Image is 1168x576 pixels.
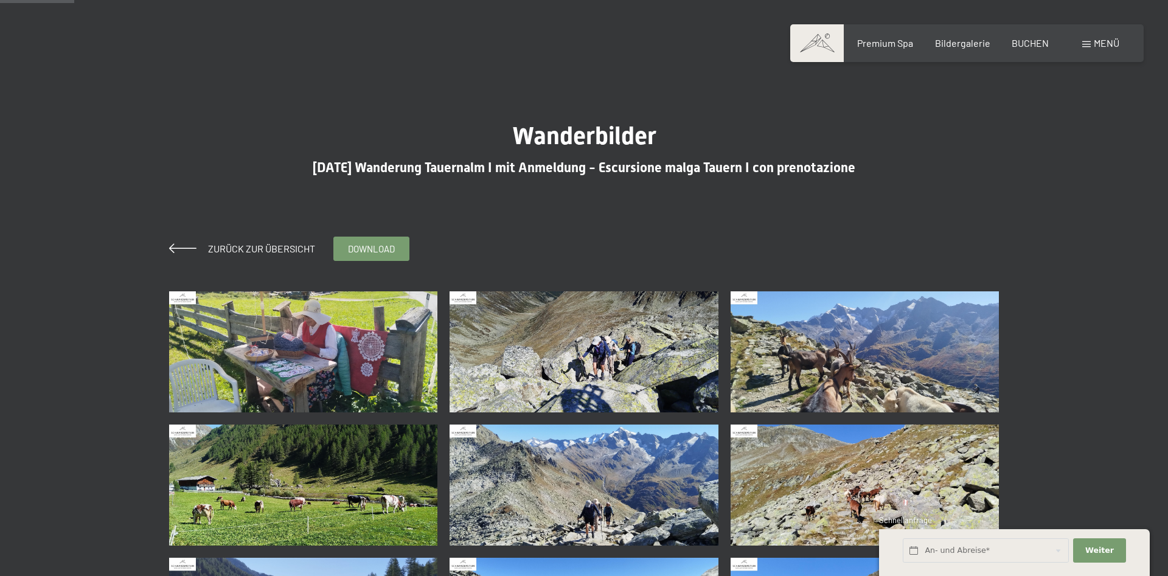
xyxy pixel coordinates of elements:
[334,237,409,260] a: download
[450,425,718,546] img: 18-09-2025
[198,243,315,254] span: Zurück zur Übersicht
[879,515,932,525] span: Schnellanfrage
[169,291,438,412] img: 18-09-2025
[512,122,656,150] span: Wanderbilder
[166,418,441,552] a: 18-09-2025
[169,425,438,546] img: 18-09-2025
[166,285,441,418] a: 18-09-2025
[1012,37,1049,49] a: BUCHEN
[728,285,1003,418] a: 18-09-2025
[1073,538,1125,563] button: Weiter
[731,291,999,412] img: 18-09-2025
[1094,37,1119,49] span: Menü
[1085,545,1114,556] span: Weiter
[935,37,990,49] a: Bildergalerie
[447,285,721,418] a: 18-09-2025
[169,243,315,254] a: Zurück zur Übersicht
[728,418,1003,552] a: 18-09-2025
[857,37,913,49] a: Premium Spa
[450,291,718,412] img: 18-09-2025
[447,418,721,552] a: 18-09-2025
[348,243,395,255] span: download
[313,160,855,175] span: [DATE] Wanderung Tauernalm I mit Anmeldung - Escursione malga Tauern I con prenotazione
[731,425,999,546] img: 18-09-2025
